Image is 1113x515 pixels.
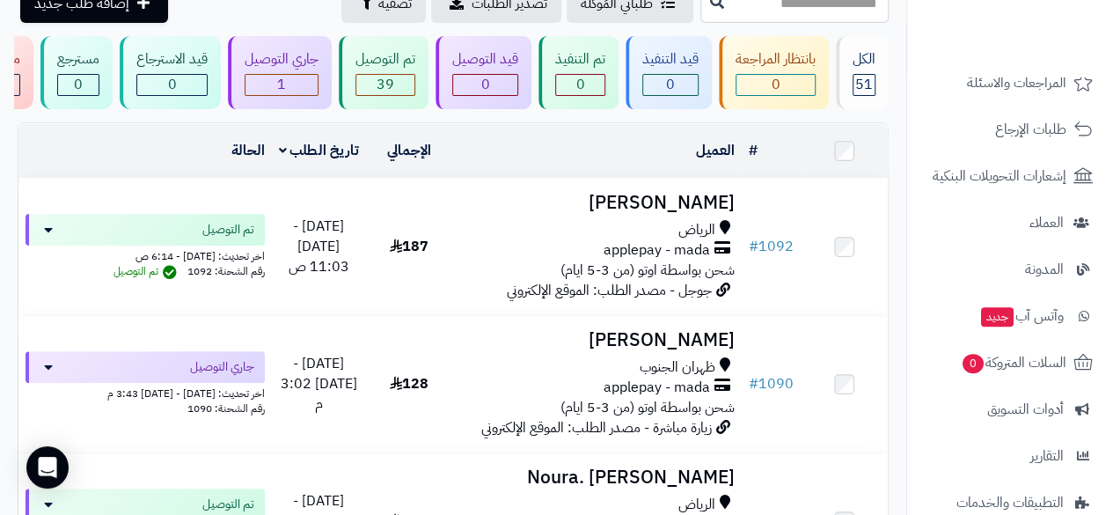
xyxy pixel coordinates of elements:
[190,358,254,376] span: جاري التوصيل
[459,193,735,213] h3: [PERSON_NAME]
[736,49,816,70] div: بانتظار المراجعة
[187,401,265,416] span: رقم الشحنة: 1090
[678,220,715,240] span: الرياض
[772,74,780,95] span: 0
[666,74,675,95] span: 0
[113,263,181,279] span: تم التوصيل
[918,248,1102,291] a: المدونة
[918,342,1102,384] a: السلات المتروكة0
[918,202,1102,244] a: العملاء
[560,397,735,418] span: شحن بواسطة اوتو (من 3-5 ايام)
[481,417,712,438] span: زيارة مباشرة - مصدر الطلب: الموقع الإلكتروني
[715,36,832,109] a: بانتظار المراجعة 0
[749,140,758,161] a: #
[576,74,585,95] span: 0
[390,373,428,394] span: 128
[918,62,1102,104] a: المراجعات والأسئلة
[289,216,349,277] span: [DATE] - [DATE] 11:03 ص
[678,495,715,515] span: الرياض
[918,155,1102,197] a: إشعارات التحويلات البنكية
[736,75,815,95] div: 0
[1025,257,1064,282] span: المدونة
[245,49,319,70] div: جاري التوصيل
[26,246,265,264] div: اخر تحديث: [DATE] - 6:14 ص
[335,36,432,109] a: تم التوصيل 39
[556,75,604,95] div: 0
[853,49,875,70] div: الكل
[640,357,715,378] span: ظهران الجنوب
[37,36,116,109] a: مسترجع 0
[137,75,207,95] div: 0
[453,75,517,95] div: 0
[535,36,622,109] a: تم التنفيذ 0
[622,36,715,109] a: قيد التنفيذ 0
[855,74,873,95] span: 51
[58,75,99,95] div: 0
[560,260,735,281] span: شحن بواسطة اوتو (من 3-5 ايام)
[979,304,1064,328] span: وآتس آب
[604,240,710,261] span: applepay - mada
[696,140,735,161] a: العميل
[387,140,431,161] a: الإجمالي
[356,75,414,95] div: 39
[967,70,1066,95] span: المراجعات والأسئلة
[749,236,794,257] a: #1092
[390,236,428,257] span: 187
[1029,210,1064,235] span: العملاء
[57,49,99,70] div: مسترجع
[224,36,335,109] a: جاري التوصيل 1
[993,48,1096,85] img: logo-2.png
[963,354,984,373] span: 0
[26,383,265,401] div: اخر تحديث: [DATE] - [DATE] 3:43 م
[187,263,265,279] span: رقم الشحنة: 1092
[749,373,794,394] a: #1090
[245,75,318,95] div: 1
[918,388,1102,430] a: أدوات التسويق
[281,353,357,415] span: [DATE] - [DATE] 3:02 م
[933,164,1066,188] span: إشعارات التحويلات البنكية
[918,295,1102,337] a: وآتس آبجديد
[604,378,710,398] span: applepay - mada
[116,36,224,109] a: قيد الاسترجاع 0
[749,236,758,257] span: #
[749,373,758,394] span: #
[277,74,286,95] span: 1
[74,74,83,95] span: 0
[231,140,265,161] a: الحالة
[995,117,1066,142] span: طلبات الإرجاع
[136,49,208,70] div: قيد الاسترجاع
[202,221,254,239] span: تم التوصيل
[481,74,490,95] span: 0
[26,446,69,489] div: Open Intercom Messenger
[432,36,535,109] a: قيد التوصيل 0
[459,330,735,350] h3: [PERSON_NAME]
[918,108,1102,151] a: طلبات الإرجاع
[832,36,892,109] a: الكل51
[459,467,735,488] h3: Noura. [PERSON_NAME]
[981,307,1014,327] span: جديد
[642,49,699,70] div: قيد التنفيذ
[452,49,518,70] div: قيد التوصيل
[643,75,698,95] div: 0
[555,49,605,70] div: تم التنفيذ
[279,140,359,161] a: تاريخ الطلب
[1030,444,1064,468] span: التقارير
[987,397,1064,422] span: أدوات التسويق
[507,280,712,301] span: جوجل - مصدر الطلب: الموقع الإلكتروني
[168,74,177,95] span: 0
[202,496,254,513] span: تم التوصيل
[961,350,1066,375] span: السلات المتروكة
[355,49,415,70] div: تم التوصيل
[956,490,1064,515] span: التطبيقات والخدمات
[918,435,1102,477] a: التقارير
[377,74,394,95] span: 39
